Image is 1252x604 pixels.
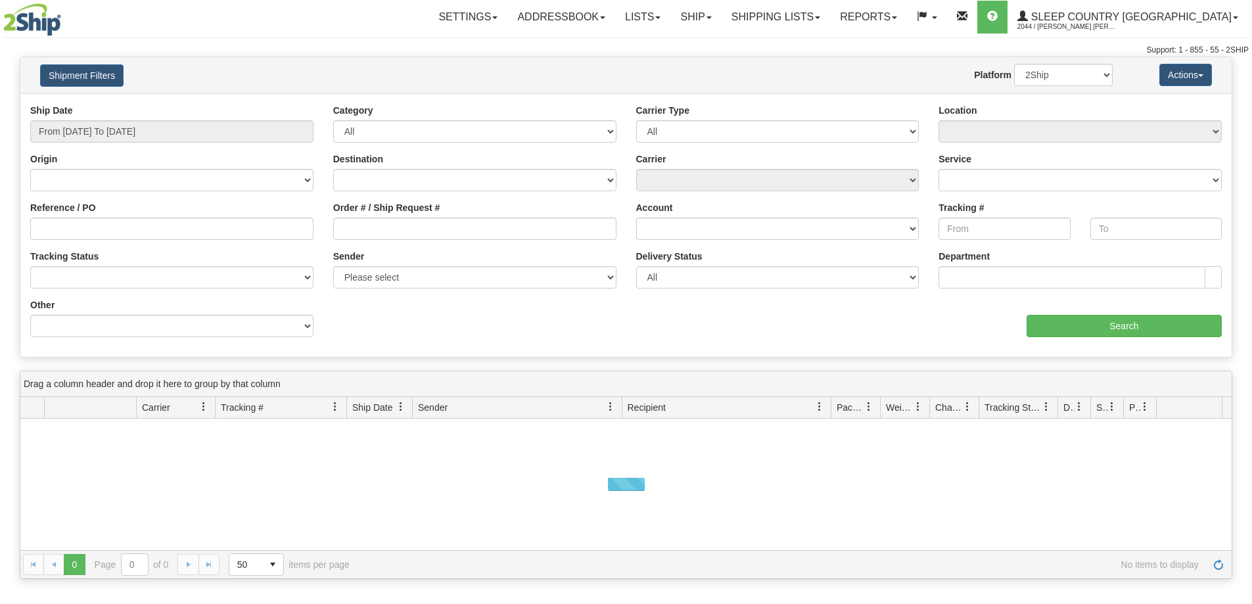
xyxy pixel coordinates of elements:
span: Carrier [142,401,170,414]
button: Shipment Filters [40,64,124,87]
span: Sleep Country [GEOGRAPHIC_DATA] [1028,11,1232,22]
label: Order # / Ship Request # [333,201,440,214]
label: Location [939,104,977,117]
span: Weight [886,401,914,414]
a: Sender filter column settings [599,396,622,418]
span: Sender [418,401,448,414]
label: Service [939,152,971,166]
input: To [1090,218,1222,240]
label: Origin [30,152,57,166]
a: Charge filter column settings [956,396,979,418]
a: Lists [615,1,670,34]
a: Shipment Issues filter column settings [1101,396,1123,418]
span: Tracking # [221,401,264,414]
label: Category [333,104,373,117]
a: Recipient filter column settings [808,396,831,418]
input: From [939,218,1070,240]
span: Delivery Status [1063,401,1075,414]
a: Pickup Status filter column settings [1134,396,1156,418]
label: Carrier Type [636,104,689,117]
label: Platform [974,68,1011,81]
a: Carrier filter column settings [193,396,215,418]
a: Weight filter column settings [907,396,929,418]
button: Actions [1159,64,1212,86]
label: Account [636,201,673,214]
label: Other [30,298,55,312]
label: Reference / PO [30,201,96,214]
div: Support: 1 - 855 - 55 - 2SHIP [3,45,1249,56]
label: Sender [333,250,364,263]
img: logo2044.jpg [3,3,61,36]
span: No items to display [368,559,1199,570]
div: grid grouping header [20,371,1232,397]
span: Pickup Status [1129,401,1140,414]
label: Ship Date [30,104,73,117]
a: Refresh [1208,554,1229,575]
a: Delivery Status filter column settings [1068,396,1090,418]
a: Settings [429,1,507,34]
span: Tracking Status [985,401,1042,414]
a: Tracking # filter column settings [324,396,346,418]
span: 2044 / [PERSON_NAME] [PERSON_NAME] [1017,20,1116,34]
span: Charge [935,401,963,414]
span: Page 0 [64,554,85,575]
a: Ship Date filter column settings [390,396,412,418]
span: items per page [229,553,350,576]
a: Addressbook [507,1,615,34]
iframe: chat widget [1222,235,1251,369]
span: Recipient [628,401,666,414]
span: Shipment Issues [1096,401,1107,414]
label: Carrier [636,152,666,166]
a: Tracking Status filter column settings [1035,396,1057,418]
span: Page sizes drop down [229,553,284,576]
label: Tracking # [939,201,984,214]
a: Reports [830,1,907,34]
a: Shipping lists [722,1,830,34]
a: Packages filter column settings [858,396,880,418]
input: Search [1027,315,1222,337]
span: Packages [837,401,864,414]
label: Delivery Status [636,250,703,263]
span: select [262,554,283,575]
label: Destination [333,152,383,166]
span: 50 [237,558,254,571]
label: Tracking Status [30,250,99,263]
a: Ship [670,1,721,34]
span: Ship Date [352,401,392,414]
span: Page of 0 [95,553,169,576]
a: Sleep Country [GEOGRAPHIC_DATA] 2044 / [PERSON_NAME] [PERSON_NAME] [1008,1,1248,34]
label: Department [939,250,990,263]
